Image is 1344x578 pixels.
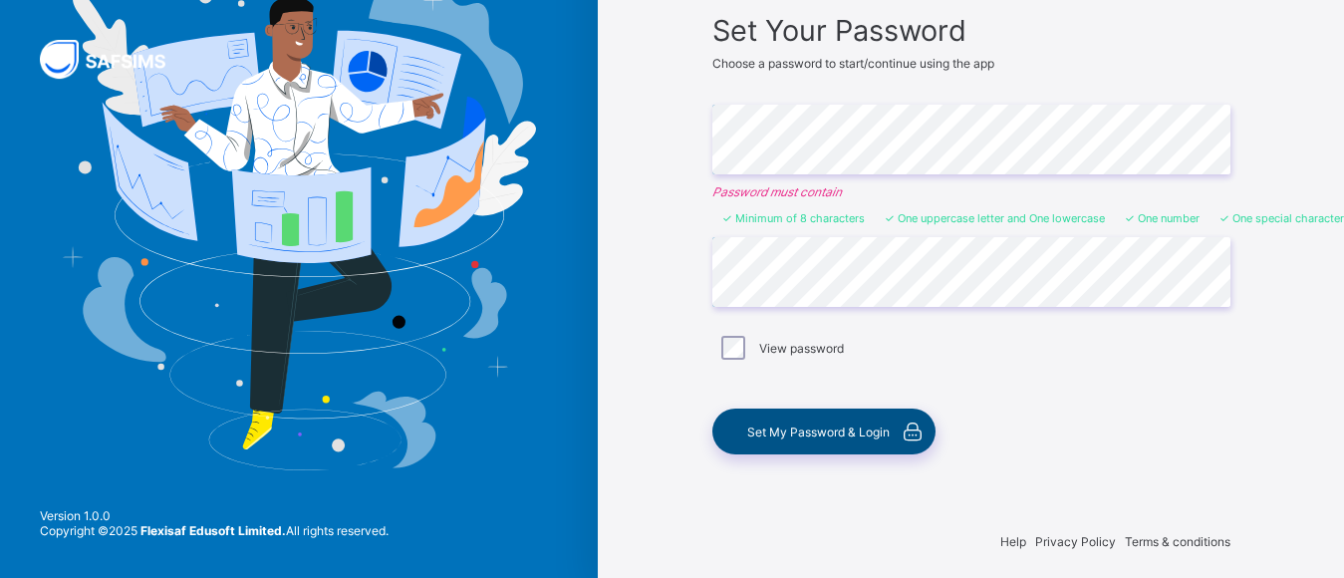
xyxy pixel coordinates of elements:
[1000,534,1026,549] span: Help
[140,523,286,538] strong: Flexisaf Edusoft Limited.
[40,508,389,523] span: Version 1.0.0
[40,40,189,79] img: SAFSIMS Logo
[759,341,844,356] label: View password
[1219,211,1344,225] li: One special character
[712,56,994,71] span: Choose a password to start/continue using the app
[1125,211,1200,225] li: One number
[1035,534,1116,549] span: Privacy Policy
[722,211,865,225] li: Minimum of 8 characters
[885,211,1105,225] li: One uppercase letter and One lowercase
[1125,534,1230,549] span: Terms & conditions
[747,425,890,439] span: Set My Password & Login
[40,523,389,538] span: Copyright © 2025 All rights reserved.
[712,184,1230,199] em: Password must contain
[712,13,1230,48] span: Set Your Password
